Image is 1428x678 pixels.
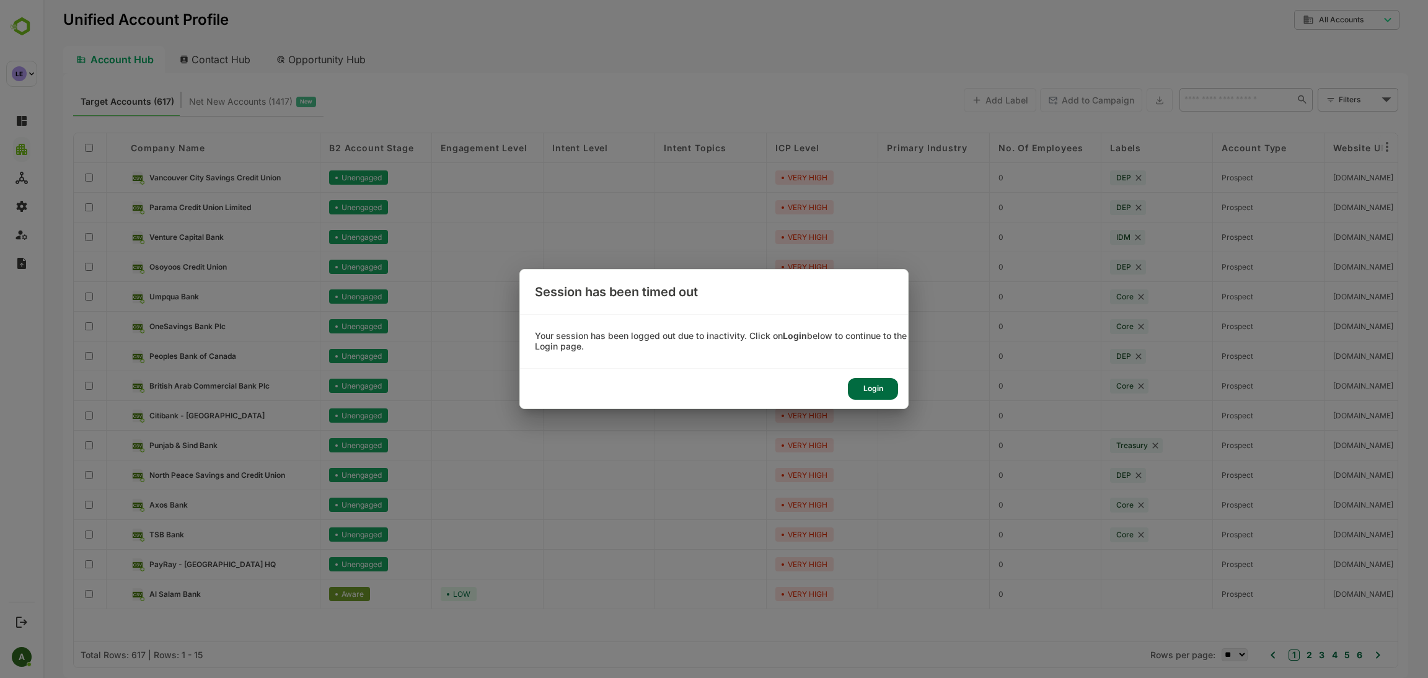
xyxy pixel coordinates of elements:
[1103,88,1129,112] button: Export the selected data as CSV
[397,143,483,153] span: Engagement Level
[1107,649,1172,660] span: Rows per page:
[1073,441,1104,450] span: Treasury
[732,289,790,304] div: VERY HIGH
[286,260,345,274] div: Unengaged
[106,441,174,450] span: Punjab & Sind Bank
[732,408,790,423] div: VERY HIGH
[1067,527,1105,542] div: Core
[1178,173,1210,182] span: Prospect
[1073,381,1090,390] span: Core
[1178,322,1210,331] span: Prospect
[1290,203,1350,212] span: parama.ca
[1259,14,1336,25] div: All Accounts
[106,292,156,301] span: Umpqua Bank
[955,470,960,480] span: 0
[286,408,345,423] div: Unengaged
[106,589,157,599] span: Al Salam Bank
[87,143,162,153] span: Company name
[1251,8,1356,32] div: All Accounts
[286,438,345,452] div: Unengaged
[732,438,790,452] div: VERY HIGH
[1073,322,1090,331] span: Core
[106,470,242,480] span: North Peace Savings and Credit Union
[1178,441,1210,450] span: Prospect
[1178,500,1210,509] span: Prospect
[1178,470,1210,480] span: Prospect
[37,649,159,660] div: Total Rows: 617 | Rows: 1 - 15
[955,560,960,569] span: 0
[955,351,960,361] span: 0
[1290,500,1350,509] span: axosbank.com
[106,500,144,509] span: Axos Bank
[1067,170,1103,185] div: DEP
[732,557,790,571] div: VERY HIGH
[955,292,960,301] span: 0
[955,381,960,390] span: 0
[286,289,345,304] div: Unengaged
[955,173,960,182] span: 0
[1290,530,1350,539] span: tsbbanking.com
[1272,648,1281,662] button: 3
[732,349,790,363] div: VERY HIGH
[732,143,776,153] span: ICP Level
[286,349,345,363] div: Unengaged
[20,12,185,27] p: Unified Account Profile
[1067,319,1105,334] div: Core
[955,500,960,509] span: 0
[1067,143,1098,153] span: Labels
[106,411,221,420] span: Citibank - UK
[520,331,908,352] div: Your session has been logged out due to inactivity. Click on below to continue to the Login page.
[620,143,683,153] span: Intent Topics
[1178,292,1210,301] span: Prospect
[1178,232,1210,242] span: Prospect
[1290,589,1350,599] span: alsalambank.com
[920,88,993,112] button: Add Label
[1245,649,1256,661] button: 1
[1290,322,1350,331] span: osb.co.uk
[509,143,565,153] span: Intent Level
[1310,648,1319,662] button: 6
[1295,93,1335,106] div: Filters
[106,322,182,331] span: OneSavings Bank Plc
[955,262,960,271] span: 0
[286,527,345,542] div: Unengaged
[1073,262,1088,271] span: DEP
[286,319,345,333] div: Unengaged
[1294,87,1355,113] div: Filters
[286,587,327,601] div: Aware
[1290,292,1350,301] span: umpquabank.com
[1067,349,1103,364] div: DEP
[106,560,232,569] span: PayRay - Lithuania HQ
[286,468,345,482] div: Unengaged
[20,46,121,73] div: Account Hub
[1260,648,1269,662] button: 2
[1073,500,1090,509] span: Core
[955,441,960,450] span: 0
[1298,648,1307,662] button: 5
[732,498,790,512] div: VERY HIGH
[1073,470,1088,480] span: DEP
[1073,203,1088,212] span: DEP
[1178,530,1210,539] span: Prospect
[1067,289,1105,304] div: Core
[732,170,790,185] div: VERY HIGH
[955,232,960,242] span: 0
[732,468,790,482] div: VERY HIGH
[732,379,790,393] div: VERY HIGH
[286,170,345,185] div: Unengaged
[732,319,790,333] div: VERY HIGH
[1178,411,1210,420] span: Prospect
[783,330,807,341] b: Login
[997,88,1099,112] button: Add to Campaign
[286,498,345,512] div: Unengaged
[223,46,333,73] div: Opportunity Hub
[732,587,790,601] div: VERY HIGH
[106,232,180,242] span: Venture Capital Bank
[1290,232,1350,242] span: vc-bank.com
[1178,560,1210,569] span: Prospect
[286,230,345,244] div: Unengaged
[955,530,960,539] span: 0
[286,200,345,214] div: Unengaged
[1285,648,1294,662] button: 4
[1178,143,1243,153] span: Account Type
